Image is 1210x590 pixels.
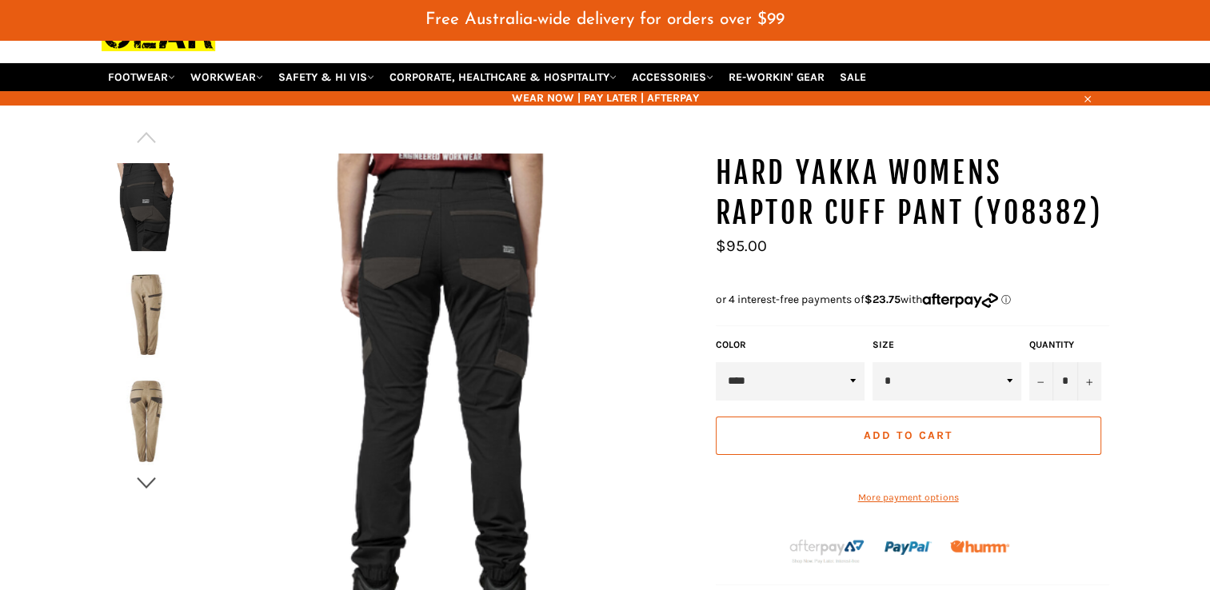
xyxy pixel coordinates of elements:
[716,491,1101,504] a: More payment options
[885,524,932,572] img: paypal.png
[788,537,866,564] img: Afterpay-Logo-on-dark-bg_large.png
[383,63,623,91] a: CORPORATE, HEALTHCARE & HOSPITALITY
[625,63,720,91] a: ACCESSORIES
[722,63,831,91] a: RE-WORKIN' GEAR
[716,417,1101,455] button: Add to Cart
[1077,362,1101,401] button: Increase item quantity by one
[873,338,1021,352] label: Size
[716,153,1109,233] h1: HARD Yakka Womens Raptor Cuff Pant (Y08382)
[716,237,767,255] span: $95.00
[102,90,1109,106] span: WEAR NOW | PAY LATER | AFTERPAY
[1029,362,1053,401] button: Reduce item quantity by one
[110,163,183,251] img: HARD Yakka Womens Raptor Cuff Pant (Y08382) - Workin' Gear
[833,63,873,91] a: SALE
[425,11,785,28] span: Free Australia-wide delivery for orders over $99
[272,63,381,91] a: SAFETY & HI VIS
[110,270,183,358] img: HARD Yakka Womens Raptor Cuff Pant (Y08382) - Workin' Gear
[1029,338,1101,352] label: Quantity
[102,63,182,91] a: FOOTWEAR
[950,540,1009,552] img: Humm_core_logo_RGB-01_300x60px_small_195d8312-4386-4de7-b182-0ef9b6303a37.png
[184,63,270,91] a: WORKWEAR
[716,338,865,352] label: Color
[110,377,183,465] img: HARD Yakka Womens Raptor Cuff Pant (Y08382) - Workin' Gear
[864,429,952,442] span: Add to Cart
